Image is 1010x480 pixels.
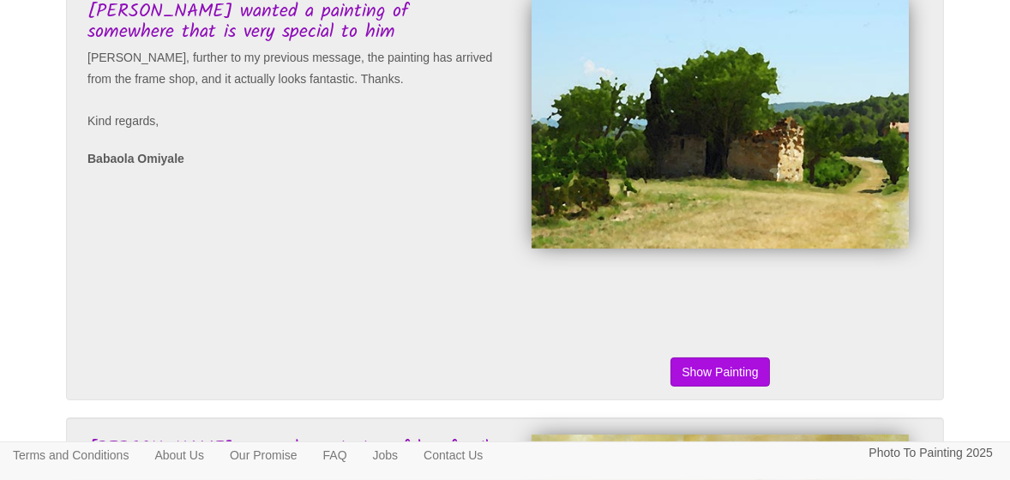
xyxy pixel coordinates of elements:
[87,2,501,43] h3: [PERSON_NAME] wanted a painting of somewhere that is very special to him
[869,442,993,464] p: Photo To Painting 2025
[411,442,496,468] a: Contact Us
[87,47,501,131] p: [PERSON_NAME], further to my previous message, the painting has arrived from the frame shop, and ...
[87,152,184,165] strong: Babaola Omiyale
[87,439,501,480] h3: [PERSON_NAME] wanted a painting of her family for Christmas
[217,442,310,468] a: Our Promise
[141,442,217,468] a: About Us
[360,442,412,468] a: Jobs
[310,442,360,468] a: FAQ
